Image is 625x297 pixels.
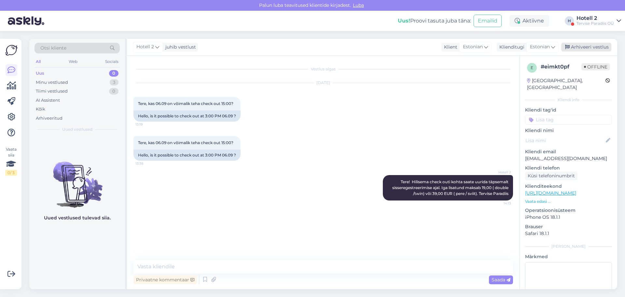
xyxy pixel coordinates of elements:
div: # eimkt0pf [541,63,581,71]
div: [PERSON_NAME] [525,244,612,249]
p: Uued vestlused tulevad siia. [44,215,111,221]
div: Tervise Paradiis OÜ [576,21,614,26]
div: Klient [441,44,457,51]
div: [GEOGRAPHIC_DATA], [GEOGRAPHIC_DATA] [527,77,605,91]
div: Arhiveeritud [36,115,62,122]
span: 13:19 [135,122,160,127]
img: No chats [29,150,125,209]
div: Tiimi vestlused [36,88,68,95]
div: Hello, is it possible to check out at 3:00 PM 06.09 ? [133,111,241,122]
div: Klienditugi [497,44,524,51]
button: Emailid [474,15,502,27]
span: 13:38 [135,161,160,166]
div: 3 [110,79,118,86]
div: 0 [109,88,118,95]
span: Uued vestlused [62,126,92,132]
div: Minu vestlused [36,79,68,86]
span: Tere, kas 06.09 on võimalik teha check out 15:00? [138,101,233,106]
div: Uus [36,70,44,77]
p: Brauser [525,223,612,230]
p: Safari 18.1.1 [525,230,612,237]
span: Saada [492,277,510,283]
div: Aktiivne [509,15,549,27]
p: Kliendi tag'id [525,107,612,113]
div: Arhiveeri vestlus [561,43,611,52]
p: Kliendi telefon [525,165,612,171]
span: e [531,65,533,70]
span: 14:13 [487,201,511,206]
p: Kliendi email [525,148,612,155]
img: Askly Logo [5,44,18,56]
div: juhib vestlust [163,44,196,51]
p: Kliendi nimi [525,127,612,134]
div: [DATE] [133,80,513,86]
p: Klienditeekond [525,183,612,190]
span: Estonian [463,43,483,51]
div: Kliendi info [525,97,612,103]
p: Vaata edasi ... [525,199,612,204]
div: Hello, is it possible to check out at 3:00 PM 06.09 ? [133,150,241,161]
div: Web [67,57,79,66]
div: All [35,57,42,66]
div: 0 [109,70,118,77]
input: Lisa tag [525,115,612,125]
p: Märkmed [525,253,612,260]
div: Vestlus algas [133,66,513,72]
div: Hotell 2 [576,16,614,21]
div: Küsi telefoninumbrit [525,171,577,180]
div: H [565,16,574,25]
p: Operatsioonisüsteem [525,207,612,214]
div: Socials [104,57,120,66]
a: Hotell 2Tervise Paradiis OÜ [576,16,621,26]
b: Uus! [398,18,410,24]
span: Estonian [530,43,550,51]
p: iPhone OS 18.1.1 [525,214,612,221]
span: Hotell 2 [136,43,154,51]
span: Hotell 2 [487,170,511,175]
span: Tere! Hilisema check outi kohta saate uurida täpsemalt sisseregestreerimise ajal. Iga lisatund ma... [392,179,509,196]
p: [EMAIL_ADDRESS][DOMAIN_NAME] [525,155,612,162]
div: Privaatne kommentaar [133,275,197,284]
span: Offline [581,63,610,70]
div: Kõik [36,106,45,112]
div: Vaata siia [5,146,17,176]
a: [URL][DOMAIN_NAME] [525,190,576,196]
span: Tere, kas 06.09 on võimalik teha check out 15:00? [138,140,233,145]
span: Luba [351,2,366,8]
span: Otsi kliente [40,45,66,52]
div: 0 / 3 [5,170,17,176]
div: Proovi tasuta juba täna: [398,17,471,25]
div: AI Assistent [36,97,60,104]
input: Lisa nimi [525,137,604,144]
